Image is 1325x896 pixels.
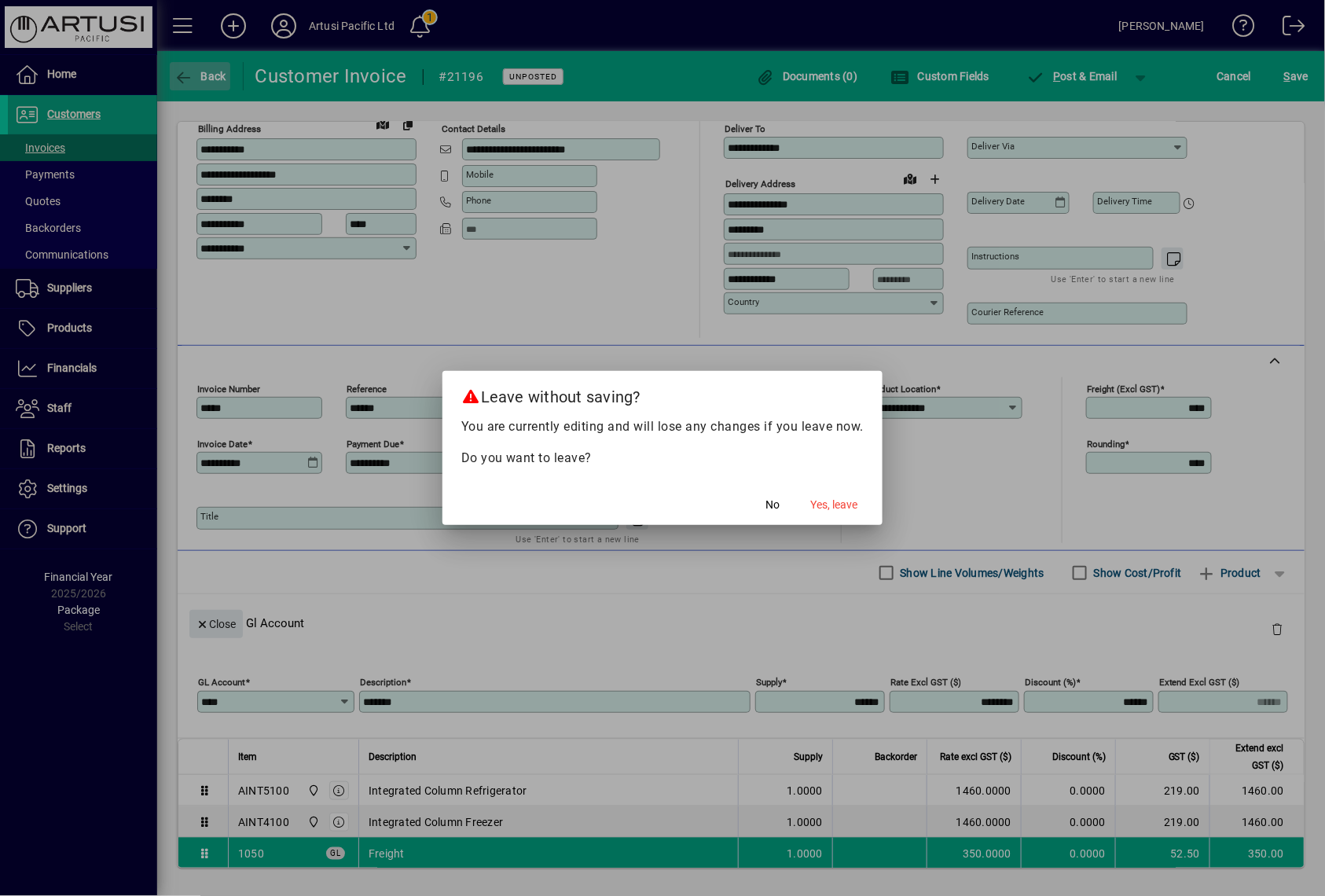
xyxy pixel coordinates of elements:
h2: Leave without saving? [442,371,883,417]
p: Do you want to leave? [461,449,864,468]
button: No [747,490,798,519]
button: Yes, leave [804,490,864,519]
p: You are currently editing and will lose any changes if you leave now. [461,417,864,436]
span: No [765,497,780,513]
span: Yes, leave [810,497,857,513]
